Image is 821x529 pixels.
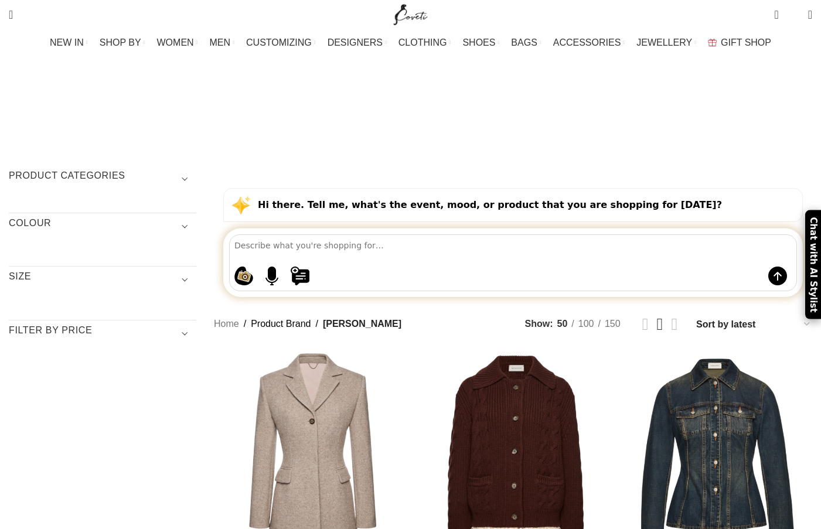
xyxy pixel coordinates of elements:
h3: SIZE [9,270,196,290]
img: GiftBag [708,39,717,46]
a: Search [3,3,19,26]
span: CLOTHING [398,37,447,48]
h3: COLOUR [9,217,196,237]
div: My Wishlist [788,3,799,26]
a: CLOTHING [398,31,451,54]
span: SHOP BY [100,37,141,48]
a: SHOES [462,31,499,54]
div: Main navigation [3,31,818,54]
a: Site logo [391,9,430,19]
span: ACCESSORIES [553,37,621,48]
span: DESIGNERS [328,37,383,48]
a: BAGS [511,31,541,54]
a: ACCESSORIES [553,31,625,54]
a: MEN [210,31,234,54]
a: SHOP BY [100,31,145,54]
span: 0 [775,6,784,15]
span: SHOES [462,37,495,48]
span: WOMEN [157,37,194,48]
a: JEWELLERY [636,31,696,54]
span: CUSTOMIZING [246,37,312,48]
a: 0 [768,3,784,26]
span: BAGS [511,37,537,48]
a: NEW IN [50,31,88,54]
span: JEWELLERY [636,37,692,48]
h3: Filter by price [9,324,196,344]
h3: Product categories [9,169,196,189]
a: WOMEN [157,31,198,54]
span: NEW IN [50,37,84,48]
span: MEN [210,37,231,48]
span: 0 [790,12,799,21]
a: DESIGNERS [328,31,387,54]
span: GIFT SHOP [721,37,771,48]
a: CUSTOMIZING [246,31,316,54]
a: GIFT SHOP [708,31,771,54]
